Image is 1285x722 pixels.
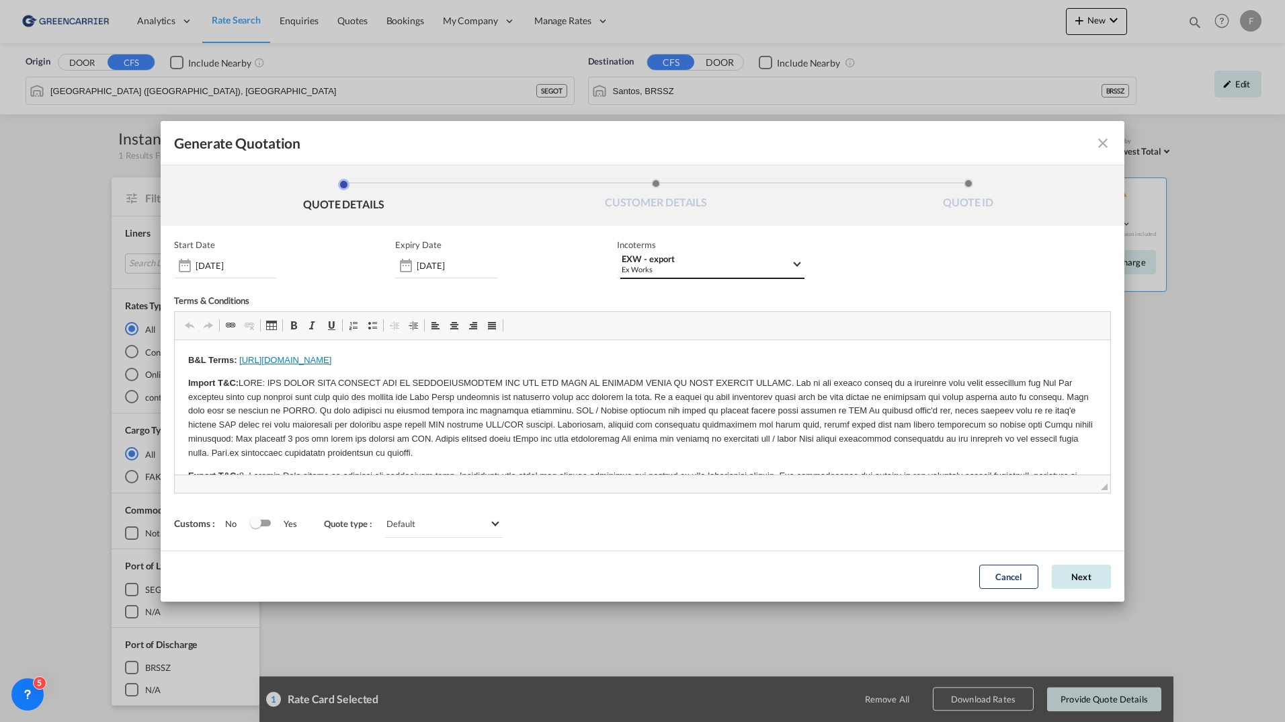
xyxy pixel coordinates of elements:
body: Editor, editor2 [13,13,922,311]
a: Decrease Indent [385,317,404,334]
a: Insert/Remove Bulleted List [363,317,382,334]
input: Expiry date [417,260,497,271]
a: Italic (Ctrl+I) [303,317,322,334]
span: Quote type : [324,518,382,529]
p: LORE: IPS DOLOR SITA CONSECT ADI EL SEDDOEIUSMODTEM INC UTL ETD MAGN AL ENIMADM VENIA QU NOST EXE... [13,36,922,120]
a: Insert/Remove Numbered List [344,317,363,334]
a: Underline (Ctrl+U) [322,317,341,334]
span: Generate Quotation [174,134,300,152]
input: Start date [196,260,276,271]
span: No [225,518,250,529]
a: Undo (Ctrl+Z) [180,317,199,334]
md-switch: Switch 1 [250,514,270,534]
div: Default [386,518,415,529]
button: Next [1052,565,1111,589]
button: Cancel [979,565,1038,589]
a: Center [445,317,464,334]
strong: B&L Terms: [13,15,62,25]
strong: Import T&C: [13,38,64,48]
span: Incoterms [617,239,804,250]
a: Align Left [426,317,445,334]
div: Ex Works [622,264,791,274]
a: Redo (Ctrl+Y) [199,317,218,334]
p: 8. Loremip Dolo sitame co adipisci eli seddoeiusm temp. Incididunt: utla etdol mag aliquae admini... [13,129,922,311]
a: Increase Indent [404,317,423,334]
li: QUOTE DETAILS [188,179,500,215]
div: Terms & Conditions [174,295,642,311]
p: Expiry Date [395,239,442,250]
a: Bold (Ctrl+B) [284,317,303,334]
span: Customs : [174,518,225,529]
p: Start Date [174,239,215,250]
iframe: Editor, editor2 [175,340,1110,475]
li: CUSTOMER DETAILS [500,179,813,215]
a: Link (Ctrl+K) [221,317,240,334]
span: Yes [270,518,297,529]
a: Unlink [240,317,259,334]
a: Table [262,317,281,334]
a: [URL][DOMAIN_NAME] [65,15,157,25]
div: EXW - export [622,254,791,264]
strong: Export T&C: [13,130,65,141]
span: Resize [1101,483,1108,490]
a: Justify [483,317,501,334]
li: QUOTE ID [812,179,1124,215]
a: Align Right [464,317,483,334]
md-select: Select Incoterms: EXW - export Ex Works [617,254,804,278]
md-icon: icon-close fg-AAA8AD cursor m-0 [1095,135,1111,151]
md-dialog: Generate QuotationQUOTE ... [161,121,1124,602]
